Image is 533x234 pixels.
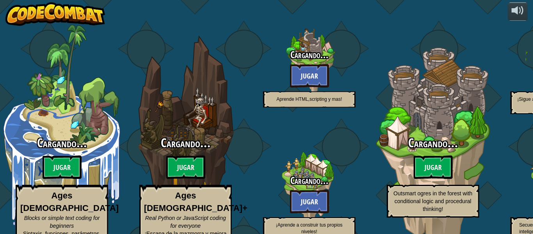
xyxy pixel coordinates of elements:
btn: Jugar [414,155,453,179]
span: Cargando... [408,134,458,151]
strong: Ages [DEMOGRAPHIC_DATA] [20,191,119,213]
btn: Jugar [43,155,82,179]
span: Cargando... [290,174,329,187]
span: Cargando... [290,48,329,61]
span: Real Python or JavaScript coding for everyone [145,215,226,229]
btn: Jugar [290,64,329,88]
span: Outsmart ogres in the forest with conditional logic and procedural thinking! [393,190,472,212]
strong: Ages [DEMOGRAPHIC_DATA]+ [144,191,247,213]
btn: Jugar [290,190,329,213]
span: Cargando... [161,134,211,151]
span: Cargando... [37,134,87,151]
button: Ajustar el volúmen [508,2,528,21]
btn: Jugar [166,155,205,179]
span: Aprende HTML,scripting y mas! [276,96,342,102]
span: Blocks or simple text coding for beginners [24,215,100,229]
img: CodeCombat - Learn how to code by playing a game [5,2,105,26]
